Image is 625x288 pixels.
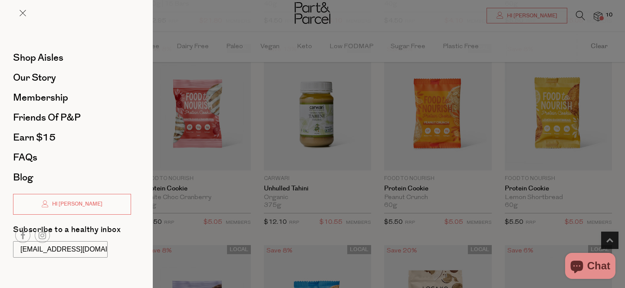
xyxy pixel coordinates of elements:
span: Hi [PERSON_NAME] [50,200,102,208]
span: Blog [13,170,33,184]
input: Your email address [13,241,108,258]
a: Earn $15 [13,133,131,142]
inbox-online-store-chat: Shopify online store chat [562,253,618,281]
a: Our Story [13,73,131,82]
span: Membership [13,91,68,105]
span: Our Story [13,71,56,85]
a: FAQs [13,153,131,162]
span: Friends of P&P [13,111,81,124]
a: Friends of P&P [13,113,131,122]
a: Shop Aisles [13,53,131,62]
a: Membership [13,93,131,102]
a: Blog [13,173,131,182]
span: Earn $15 [13,131,56,144]
span: FAQs [13,151,37,164]
a: Hi [PERSON_NAME] [13,194,131,215]
span: Shop Aisles [13,51,63,65]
